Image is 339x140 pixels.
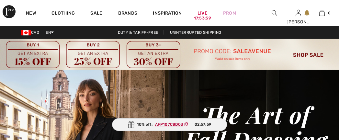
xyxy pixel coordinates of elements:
img: Gift.svg [128,121,134,128]
a: Brands [118,10,138,17]
a: Sale [90,10,102,17]
span: Inspiration [153,10,182,17]
img: My Bag [319,9,325,17]
span: CAD [21,30,42,35]
div: [PERSON_NAME] [287,19,310,25]
img: search the website [272,9,277,17]
div: 10% off: [112,118,227,131]
ins: AFP107C8D03 [155,122,183,127]
a: Live17:53:59 [198,10,208,17]
a: New [26,10,36,17]
span: 02:57:59 [195,121,211,127]
a: 0 [311,9,333,17]
img: Canadian Dollar [21,30,31,35]
div: 17:53:59 [194,15,211,21]
a: Sign In [296,10,301,16]
a: Prom [223,10,236,17]
img: 1ère Avenue [3,5,16,18]
span: EN [46,30,54,35]
span: 0 [328,10,331,16]
a: Clothing [51,10,75,17]
img: My Info [296,9,301,17]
